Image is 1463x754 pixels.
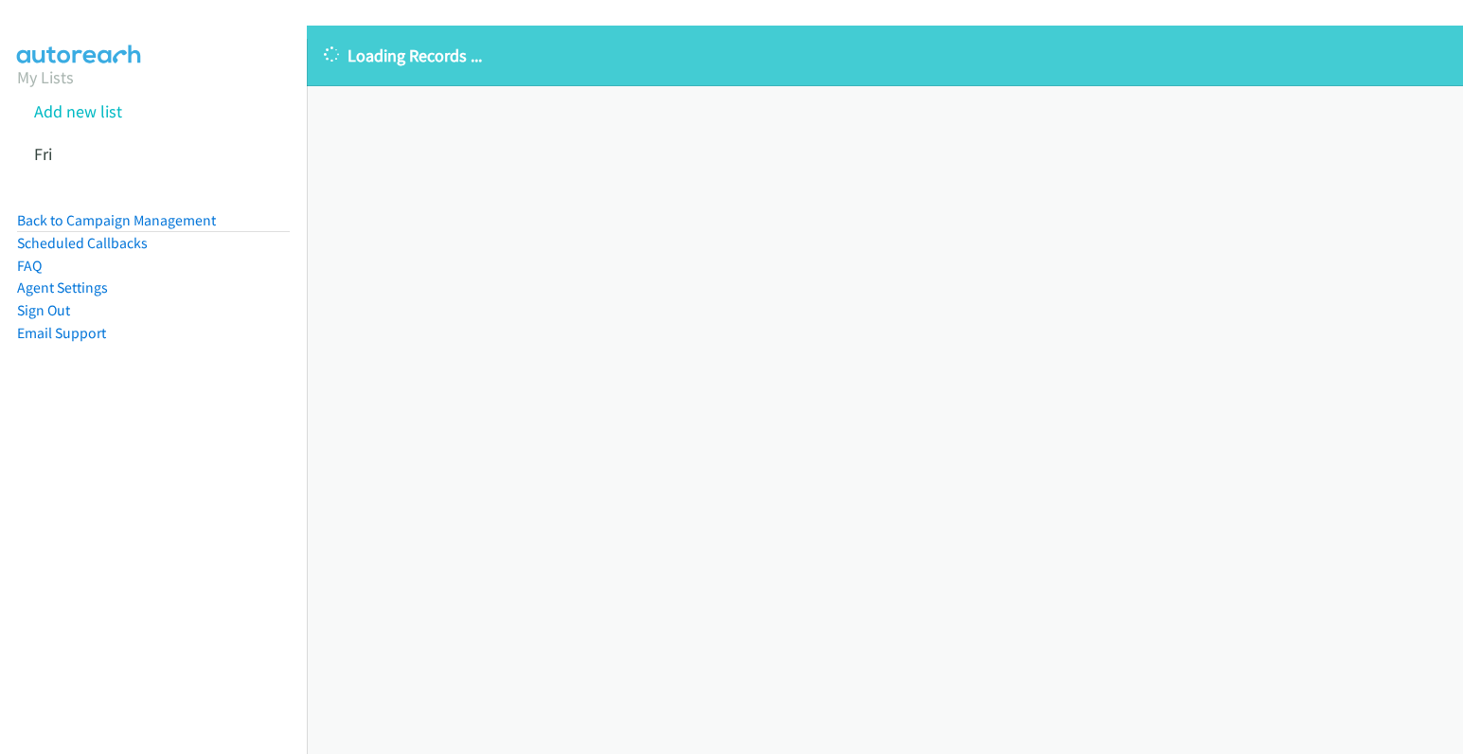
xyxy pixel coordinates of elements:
a: Scheduled Callbacks [17,234,148,252]
a: FAQ [17,257,42,275]
p: Loading Records ... [324,43,1446,68]
a: Sign Out [17,301,70,319]
a: Agent Settings [17,278,108,296]
a: Add new list [34,100,122,122]
a: My Lists [17,66,74,88]
a: Fri [34,143,52,165]
a: Back to Campaign Management [17,211,216,229]
a: Email Support [17,324,106,342]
